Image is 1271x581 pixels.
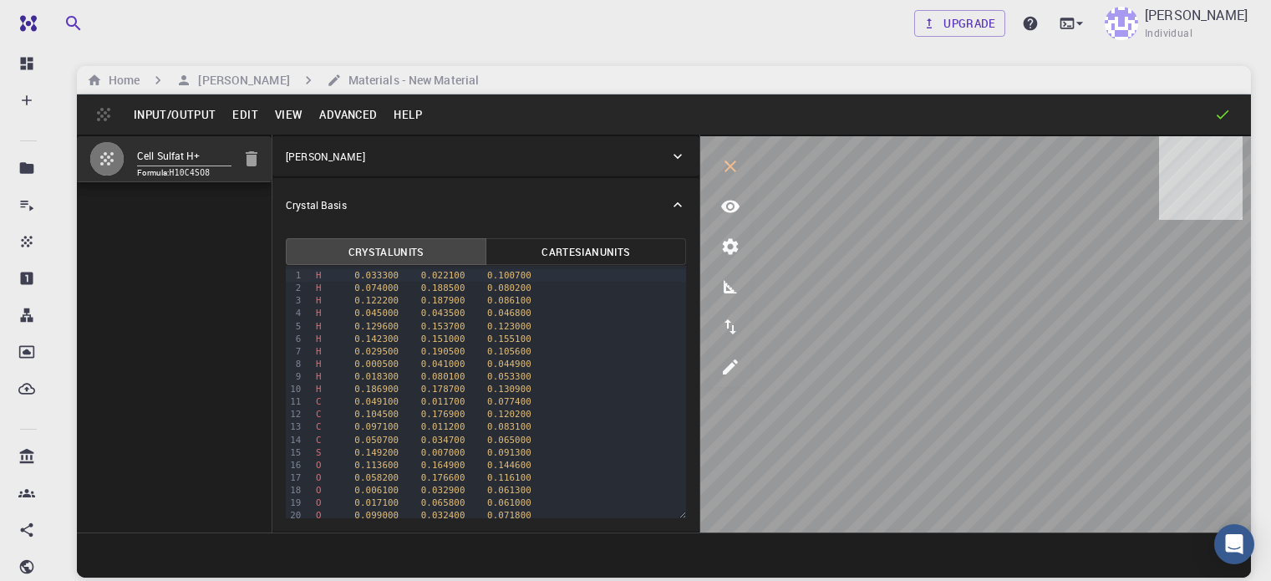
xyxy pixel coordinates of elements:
span: 0.178700 [421,384,465,395]
span: 0.149200 [354,447,399,458]
span: 0.017100 [354,497,399,508]
span: 0.011200 [421,421,465,432]
span: 0.006100 [354,485,399,496]
span: 0.071800 [487,510,531,521]
nav: breadcrumb [84,71,482,89]
span: H [316,308,322,319]
p: [PERSON_NAME] [286,149,364,164]
span: 0.049100 [354,396,399,407]
span: C [316,396,322,407]
h6: [PERSON_NAME] [191,71,289,89]
h6: Materials - New Material [342,71,479,89]
p: [PERSON_NAME] [1145,5,1248,25]
span: 0.044900 [487,359,531,369]
span: 0.144600 [487,460,531,471]
div: [PERSON_NAME] [272,136,699,176]
span: 0.164900 [421,460,465,471]
span: O [316,472,322,483]
button: Edit [224,101,267,128]
img: logo [13,15,37,32]
span: 0.104500 [354,409,399,420]
span: H [316,270,322,281]
div: 9 [286,370,303,383]
span: O [316,497,322,508]
div: 1 [286,269,303,282]
span: 0.176600 [421,472,465,483]
span: 0.022100 [421,270,465,281]
span: 0.120200 [487,409,531,420]
span: H [316,359,322,369]
div: 7 [286,345,303,358]
span: 0.074000 [354,283,399,293]
span: 0.034700 [421,435,465,446]
div: 2 [286,282,303,294]
span: C [316,435,322,446]
span: 0.045000 [354,308,399,319]
span: 0.000500 [354,359,399,369]
div: 10 [286,383,303,395]
span: 0.041000 [421,359,465,369]
span: 0.130900 [487,384,531,395]
span: 0.105600 [487,346,531,357]
span: 0.032900 [421,485,465,496]
div: 12 [286,408,303,420]
span: 0.151000 [421,334,465,344]
span: 0.188500 [421,283,465,293]
div: 13 [286,420,303,433]
div: 11 [286,395,303,408]
span: H [316,295,322,306]
span: 0.099000 [354,510,399,521]
div: 17 [286,471,303,484]
div: 18 [286,484,303,497]
span: 0.029500 [354,346,399,357]
div: 8 [286,358,303,370]
span: 0.155100 [487,334,531,344]
span: 0.065800 [421,497,465,508]
span: 0.053300 [487,371,531,382]
span: 0.086100 [487,295,531,306]
span: 0.080100 [421,371,465,382]
span: H [316,321,322,332]
span: 0.065000 [487,435,531,446]
span: 0.043500 [421,308,465,319]
span: 0.058200 [354,472,399,483]
code: H10C4SO8 [170,168,211,177]
button: View [267,101,312,128]
span: 0.100700 [487,270,531,281]
span: 0.153700 [421,321,465,332]
div: Crystal Basis [272,178,699,232]
div: 6 [286,333,303,345]
h6: Home [102,71,140,89]
div: 16 [286,459,303,471]
div: 4 [286,307,303,319]
span: 0.187900 [421,295,465,306]
div: 3 [286,294,303,307]
span: H [316,346,322,357]
span: 0.077400 [487,396,531,407]
span: 0.032400 [421,510,465,521]
span: Individual [1145,25,1192,42]
span: 0.113600 [354,460,399,471]
div: Open Intercom Messenger [1214,524,1254,564]
span: 0.091300 [487,447,531,458]
span: 0.061300 [487,485,531,496]
span: C [316,409,322,420]
span: 0.011700 [421,396,465,407]
img: aicha naboulsi [1105,7,1138,40]
span: 0.033300 [354,270,399,281]
span: O [316,460,322,471]
span: H [316,384,322,395]
span: 0.007000 [421,447,465,458]
span: O [316,510,322,521]
span: H [316,371,322,382]
div: 20 [286,509,303,522]
span: 0.190500 [421,346,465,357]
span: 0.083100 [487,421,531,432]
span: S [316,447,322,458]
div: 15 [286,446,303,459]
span: H [316,283,322,293]
span: O [316,485,322,496]
span: 0.142300 [354,334,399,344]
span: H [316,334,322,344]
a: Upgrade [914,10,1005,37]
